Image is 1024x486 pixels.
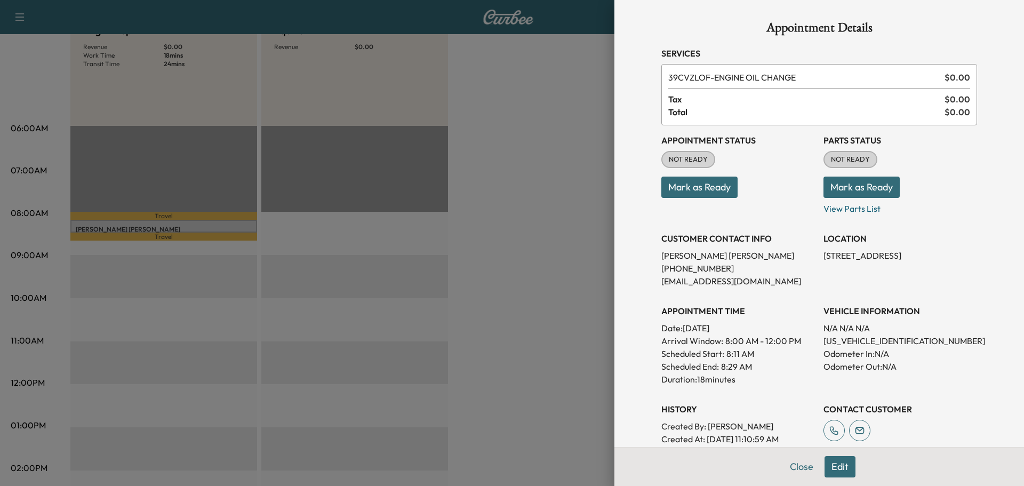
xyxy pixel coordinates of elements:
p: [PERSON_NAME] [PERSON_NAME] [661,249,815,262]
p: 8:11 AM [726,347,754,360]
p: [EMAIL_ADDRESS][DOMAIN_NAME] [661,275,815,288]
span: Tax [668,93,945,106]
h3: APPOINTMENT TIME [661,305,815,317]
span: 8:00 AM - 12:00 PM [725,334,801,347]
h3: History [661,403,815,416]
span: $ 0.00 [945,71,970,84]
p: [STREET_ADDRESS] [823,249,977,262]
p: Scheduled Start: [661,347,724,360]
p: N/A N/A N/A [823,322,977,334]
span: Total [668,106,945,118]
button: Close [783,456,820,477]
p: Date: [DATE] [661,322,815,334]
span: $ 0.00 [945,106,970,118]
span: NOT READY [825,154,876,165]
p: 8:29 AM [721,360,752,373]
span: $ 0.00 [945,93,970,106]
h3: Appointment Status [661,134,815,147]
button: Edit [825,456,855,477]
p: [PHONE_NUMBER] [661,262,815,275]
p: Created By : [PERSON_NAME] [661,420,815,433]
p: View Parts List [823,198,977,215]
h3: Parts Status [823,134,977,147]
h3: Services [661,47,977,60]
p: Duration: 18 minutes [661,373,815,386]
span: NOT READY [662,154,714,165]
h3: CUSTOMER CONTACT INFO [661,232,815,245]
p: Arrival Window: [661,334,815,347]
button: Mark as Ready [823,177,900,198]
p: Scheduled End: [661,360,719,373]
h3: VEHICLE INFORMATION [823,305,977,317]
span: ENGINE OIL CHANGE [668,71,940,84]
p: Odometer Out: N/A [823,360,977,373]
button: Mark as Ready [661,177,738,198]
h3: LOCATION [823,232,977,245]
h1: Appointment Details [661,21,977,38]
p: Odometer In: N/A [823,347,977,360]
p: Created At : [DATE] 11:10:59 AM [661,433,815,445]
h3: CONTACT CUSTOMER [823,403,977,416]
p: [US_VEHICLE_IDENTIFICATION_NUMBER] [823,334,977,347]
